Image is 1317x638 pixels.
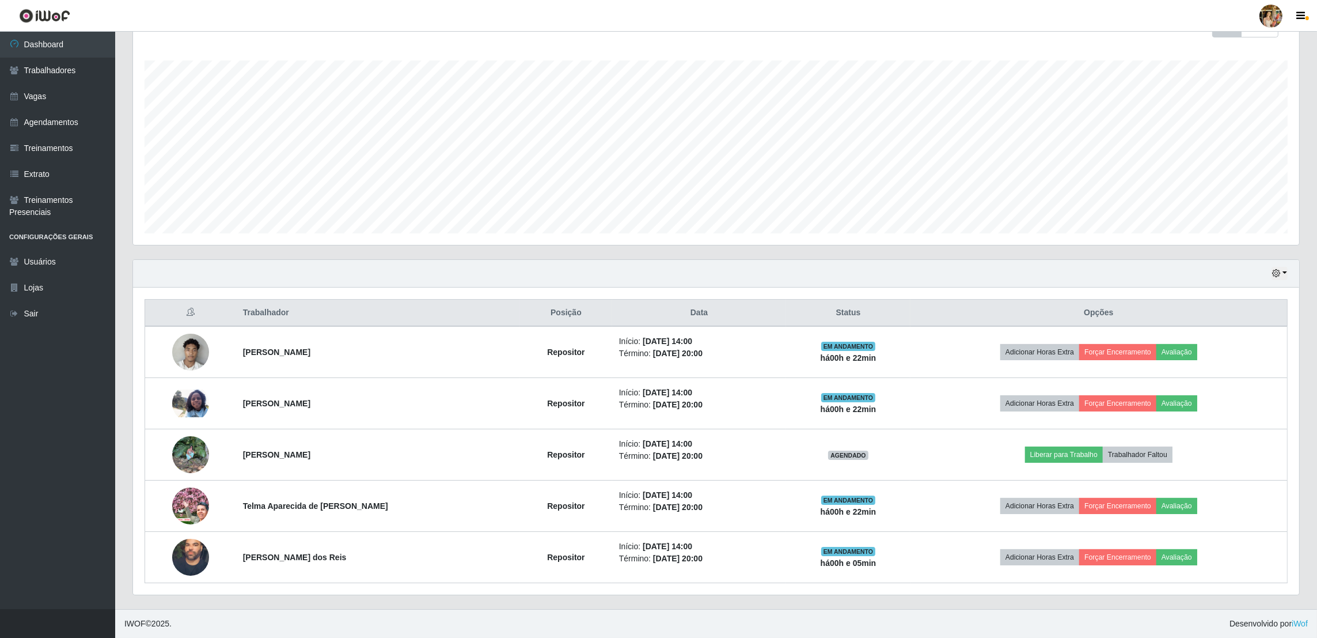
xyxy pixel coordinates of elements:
button: Forçar Encerramento [1079,344,1156,360]
time: [DATE] 14:00 [643,388,692,397]
strong: há 00 h e 22 min [821,353,876,363]
time: [DATE] 20:00 [653,503,703,512]
strong: [PERSON_NAME] [243,348,310,357]
li: Início: [619,335,779,348]
li: Término: [619,450,779,462]
strong: há 00 h e 22 min [821,507,876,516]
time: [DATE] 20:00 [653,554,703,563]
time: [DATE] 20:00 [653,451,703,460]
button: Trabalhador Faltou [1103,447,1172,463]
button: Avaliação [1156,395,1197,412]
button: Adicionar Horas Extra [1000,344,1079,360]
th: Data [612,300,786,327]
button: Adicionar Horas Extra [1000,549,1079,565]
img: 1753488226695.jpeg [172,488,209,524]
time: [DATE] 20:00 [653,349,703,358]
th: Status [786,300,910,327]
strong: Repositor [547,553,585,562]
strong: [PERSON_NAME] [243,450,310,459]
button: Avaliação [1156,344,1197,360]
time: [DATE] 14:00 [643,439,692,448]
span: EM ANDAMENTO [821,547,876,556]
strong: Repositor [547,450,585,459]
img: 1754277643344.jpeg [172,516,209,598]
li: Início: [619,489,779,501]
img: 1753283731223.jpeg [172,430,209,479]
li: Término: [619,501,779,514]
button: Forçar Encerramento [1079,549,1156,565]
button: Liberar para Trabalho [1025,447,1103,463]
strong: Repositor [547,348,585,357]
li: Início: [619,387,779,399]
img: 1752582436297.jpeg [172,327,209,376]
a: iWof [1292,619,1308,628]
li: Início: [619,541,779,553]
button: Forçar Encerramento [1079,498,1156,514]
strong: Repositor [547,399,585,408]
li: Início: [619,438,779,450]
time: [DATE] 20:00 [653,400,703,409]
button: Forçar Encerramento [1079,395,1156,412]
span: EM ANDAMENTO [821,496,876,505]
strong: há 00 h e 22 min [821,405,876,414]
li: Término: [619,348,779,360]
button: Avaliação [1156,549,1197,565]
time: [DATE] 14:00 [643,490,692,500]
strong: [PERSON_NAME] dos Reis [243,553,347,562]
img: CoreUI Logo [19,9,70,23]
span: EM ANDAMENTO [821,393,876,402]
span: AGENDADO [828,451,868,460]
span: IWOF [124,619,146,628]
span: Desenvolvido por [1229,618,1308,630]
button: Avaliação [1156,498,1197,514]
strong: há 00 h e 05 min [821,558,876,568]
strong: Telma Aparecida de [PERSON_NAME] [243,501,388,511]
time: [DATE] 14:00 [643,542,692,551]
li: Término: [619,399,779,411]
button: Adicionar Horas Extra [1000,498,1079,514]
th: Posição [520,300,612,327]
time: [DATE] 14:00 [643,337,692,346]
th: Trabalhador [236,300,520,327]
span: EM ANDAMENTO [821,342,876,351]
strong: Repositor [547,501,585,511]
th: Opções [910,300,1288,327]
strong: [PERSON_NAME] [243,399,310,408]
button: Adicionar Horas Extra [1000,395,1079,412]
span: © 2025 . [124,618,172,630]
img: 1753190771762.jpeg [172,390,209,417]
li: Término: [619,553,779,565]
